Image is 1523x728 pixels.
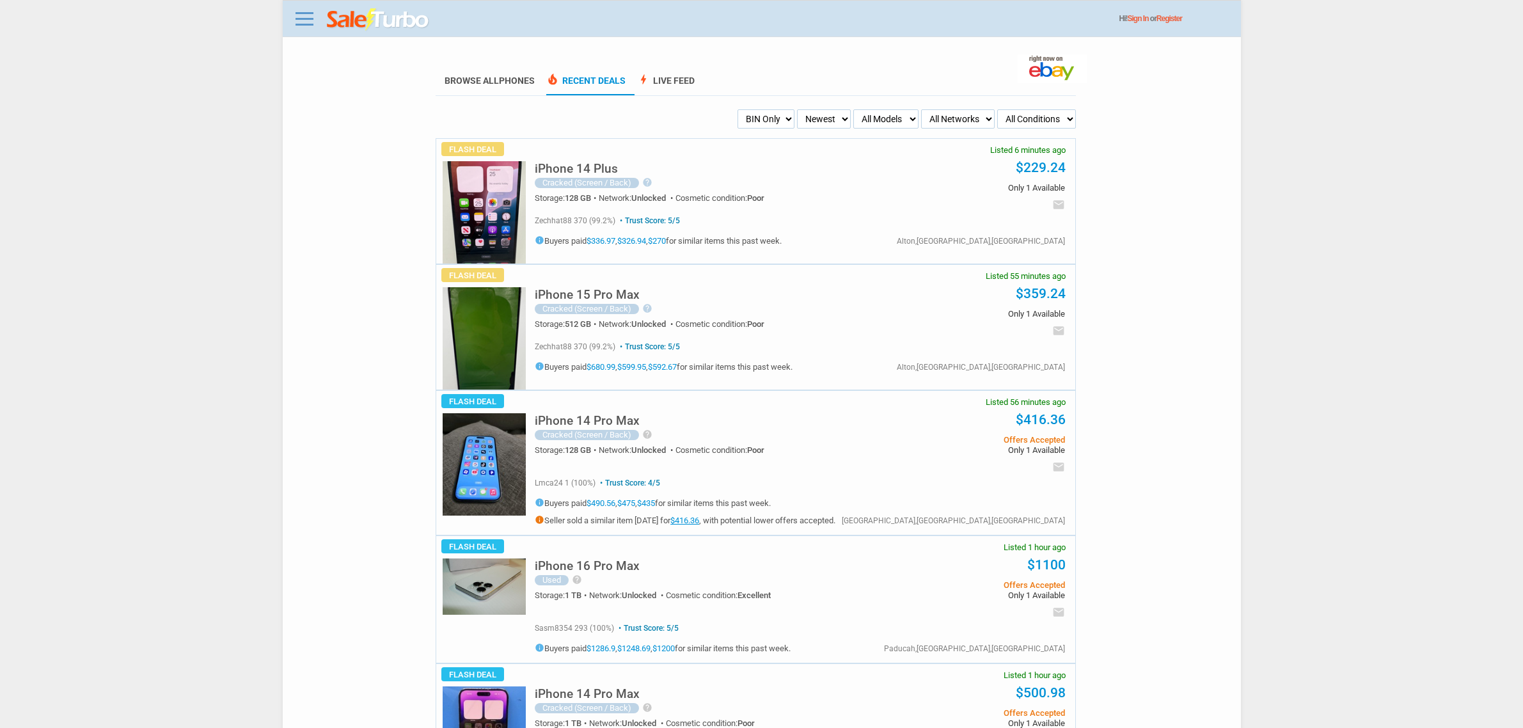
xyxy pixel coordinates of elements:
[535,624,614,633] span: sasm8354 293 (100%)
[546,73,559,86] span: local_fire_department
[897,363,1065,371] div: Alton,[GEOGRAPHIC_DATA],[GEOGRAPHIC_DATA]
[1016,685,1066,700] a: $500.98
[637,75,695,95] a: boltLive Feed
[565,590,581,600] span: 1 TB
[535,575,569,585] div: Used
[990,146,1066,154] span: Listed 6 minutes ago
[587,362,615,372] a: $680.99
[535,216,615,225] span: zechhat88 370 (99.2%)
[1016,160,1066,175] a: $229.24
[535,194,599,202] div: Storage:
[535,515,544,525] i: info
[535,498,835,507] h5: Buyers paid , , for similar items this past week.
[675,446,764,454] div: Cosmetic condition:
[589,719,666,727] div: Network:
[631,445,666,455] span: Unlocked
[642,702,652,713] i: help
[897,237,1065,245] div: Alton,[GEOGRAPHIC_DATA],[GEOGRAPHIC_DATA]
[535,235,782,245] h5: Buyers paid , , for similar items this past week.
[617,498,635,508] a: $475
[443,413,526,516] img: s-l225.jpg
[642,303,652,313] i: help
[642,177,652,187] i: help
[642,429,652,439] i: help
[535,361,793,371] h5: Buyers paid , , for similar items this past week.
[666,591,771,599] div: Cosmetic condition:
[747,319,764,329] span: Poor
[670,516,699,525] a: $416.36
[617,236,646,246] a: $326.94
[443,161,526,264] img: s-l225.jpg
[842,517,1065,525] div: [GEOGRAPHIC_DATA],[GEOGRAPHIC_DATA],[GEOGRAPHIC_DATA]
[622,590,656,600] span: Unlocked
[872,446,1064,454] span: Only 1 Available
[587,644,615,653] a: $1286.9
[872,581,1064,589] span: Offers Accepted
[599,194,675,202] div: Network:
[535,291,640,301] a: iPhone 15 Pro Max
[441,268,504,282] span: Flash Deal
[535,643,544,653] i: info
[1004,543,1066,551] span: Listed 1 hour ago
[872,436,1064,444] span: Offers Accepted
[675,320,764,328] div: Cosmetic condition:
[589,591,666,599] div: Network:
[565,445,591,455] span: 128 GB
[1052,606,1065,619] i: email
[535,690,640,700] a: iPhone 14 Pro Max
[599,446,675,454] div: Network:
[1052,324,1065,337] i: email
[599,320,675,328] div: Network:
[631,319,666,329] span: Unlocked
[535,498,544,507] i: info
[1016,286,1066,301] a: $359.24
[617,216,680,225] span: Trust Score: 5/5
[617,362,646,372] a: $599.95
[535,562,640,572] a: iPhone 16 Pro Max
[535,430,639,440] div: Cracked (Screen / Back)
[535,342,615,351] span: zechhat88 370 (99.2%)
[648,236,666,246] a: $270
[872,591,1064,599] span: Only 1 Available
[535,162,618,175] h5: iPhone 14 Plus
[872,310,1064,318] span: Only 1 Available
[648,362,677,372] a: $592.67
[546,75,626,95] a: local_fire_departmentRecent Deals
[535,703,639,713] div: Cracked (Screen / Back)
[327,8,430,31] img: saleturbo.com - Online Deals and Discount Coupons
[535,417,640,427] a: iPhone 14 Pro Max
[535,515,835,525] h5: Seller sold a similar item [DATE] for , with potential lower offers accepted.
[535,688,640,700] h5: iPhone 14 Pro Max
[986,272,1066,280] span: Listed 55 minutes ago
[872,709,1064,717] span: Offers Accepted
[597,479,660,487] span: Trust Score: 4/5
[535,289,640,301] h5: iPhone 15 Pro Max
[637,498,655,508] a: $435
[535,165,618,175] a: iPhone 14 Plus
[445,75,535,86] a: Browse AllPhones
[1016,412,1066,427] a: $416.36
[884,645,1065,653] div: Paducah,[GEOGRAPHIC_DATA],[GEOGRAPHIC_DATA]
[631,193,666,203] span: Unlocked
[637,73,650,86] span: bolt
[872,719,1064,727] span: Only 1 Available
[535,304,639,314] div: Cracked (Screen / Back)
[738,590,771,600] span: Excellent
[535,479,596,487] span: lmca24 1 (100%)
[1027,557,1066,573] a: $1100
[1119,14,1128,23] span: Hi!
[572,574,582,585] i: help
[1128,14,1149,23] a: Sign In
[535,235,544,245] i: info
[565,193,591,203] span: 128 GB
[535,643,791,653] h5: Buyers paid , , for similar items this past week.
[443,558,526,615] img: s-l225.jpg
[441,394,504,408] span: Flash Deal
[1052,198,1065,211] i: email
[565,718,581,728] span: 1 TB
[441,539,504,553] span: Flash Deal
[1150,14,1182,23] span: or
[565,319,591,329] span: 512 GB
[738,718,755,728] span: Poor
[535,415,640,427] h5: iPhone 14 Pro Max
